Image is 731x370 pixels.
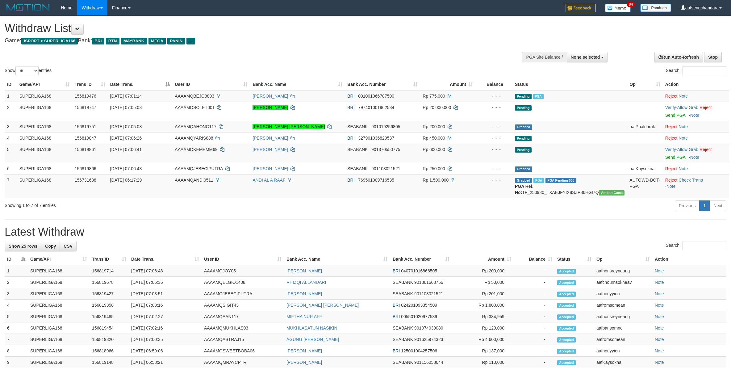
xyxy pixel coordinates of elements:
[129,277,202,288] td: [DATE] 07:05:36
[371,166,400,171] span: Copy 901103021521 to clipboard
[286,337,339,342] a: AGUNG [PERSON_NAME]
[5,265,28,277] td: 1
[665,105,676,110] a: Verify
[90,277,129,288] td: 156819678
[514,277,555,288] td: -
[5,322,28,334] td: 6
[5,163,17,174] td: 6
[452,334,514,345] td: Rp 4,600,000
[286,326,337,330] a: MUKHLASATUN NASIKIN
[555,254,594,265] th: Status: activate to sort column ascending
[129,357,202,368] td: [DATE] 06:58:21
[663,163,729,174] td: ·
[286,268,322,273] a: [PERSON_NAME]
[515,178,532,183] span: Grabbed
[675,200,700,211] a: Previous
[478,104,510,111] div: - - -
[5,357,28,368] td: 9
[90,288,129,300] td: 156819427
[5,132,17,144] td: 4
[514,345,555,357] td: -
[414,360,443,365] span: Copy 901156058644 to clipboard
[605,4,631,12] img: Button%20Memo.svg
[683,66,726,75] input: Search:
[250,79,345,90] th: Bank Acc. Name: activate to sort column ascending
[202,322,284,334] td: AAAAMQMUKHLAS03
[253,136,288,141] a: [PERSON_NAME]
[286,280,326,285] a: RHIZQI ALLANUARI
[358,136,394,141] span: Copy 327901036829537 to clipboard
[121,38,147,44] span: MAYBANK
[594,357,652,368] td: aafKaysokna
[41,241,60,251] a: Copy
[514,300,555,311] td: -
[110,124,142,129] span: [DATE] 07:05:08
[28,322,90,334] td: SUPERLIGA168
[28,334,90,345] td: SUPERLIGA168
[110,94,142,99] span: [DATE] 07:01:14
[665,166,678,171] a: Reject
[202,288,284,300] td: AAAAMQJEBECIPUTRA
[401,314,437,319] span: Copy 005501020977539 to clipboard
[90,334,129,345] td: 156819320
[110,105,142,110] span: [DATE] 07:05:03
[286,360,322,365] a: [PERSON_NAME]
[515,166,532,172] span: Grabbed
[663,79,729,90] th: Action
[514,265,555,277] td: -
[557,337,576,343] span: Accepted
[393,280,413,285] span: SEABANK
[28,345,90,357] td: SUPERLIGA168
[286,348,322,353] a: [PERSON_NAME]
[75,136,96,141] span: 156819847
[17,79,72,90] th: Game/API: activate to sort column ascending
[414,337,443,342] span: Copy 901625974323 to clipboard
[90,322,129,334] td: 156819454
[478,146,510,153] div: - - -
[663,132,729,144] td: ·
[108,79,173,90] th: Date Trans.: activate to sort column descending
[700,147,712,152] a: Reject
[72,79,108,90] th: Trans ID: activate to sort column ascending
[106,38,119,44] span: BTN
[358,105,394,110] span: Copy 797401001962534 to clipboard
[75,147,96,152] span: 156819861
[557,280,576,285] span: Accepted
[533,178,544,183] span: Marked by aafromsomean
[175,147,217,152] span: AAAAMQKEMEMM69
[347,166,368,171] span: SEABANK
[652,254,726,265] th: Action
[393,348,400,353] span: BRI
[452,265,514,277] td: Rp 200,000
[679,94,688,99] a: Note
[9,244,37,249] span: Show 25 rows
[347,147,368,152] span: SEABANK
[64,244,73,249] span: CSV
[202,265,284,277] td: AAAAMQJOY05
[110,166,142,171] span: [DATE] 07:06:43
[253,166,288,171] a: [PERSON_NAME]
[253,94,288,99] a: [PERSON_NAME]
[393,291,413,296] span: SEABANK
[663,90,729,102] td: ·
[627,174,662,198] td: AUTOWD-BOT-PGA
[666,66,726,75] label: Search:
[545,178,576,183] span: PGA Pending
[347,124,368,129] span: SEABANK
[5,311,28,322] td: 5
[393,303,400,308] span: BRI
[640,4,671,12] img: panduan.png
[665,124,678,129] a: Reject
[627,2,635,7] span: 34
[148,38,166,44] span: MEGA
[90,311,129,322] td: 156819485
[202,300,284,311] td: AAAAMQSIGIT43
[393,268,400,273] span: BRI
[393,337,413,342] span: SEABANK
[5,22,481,35] h1: Withdraw List
[414,280,443,285] span: Copy 901361663756 to clipboard
[28,288,90,300] td: SUPERLIGA168
[202,277,284,288] td: AAAAMQELGIO1408
[514,322,555,334] td: -
[515,147,532,153] span: Pending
